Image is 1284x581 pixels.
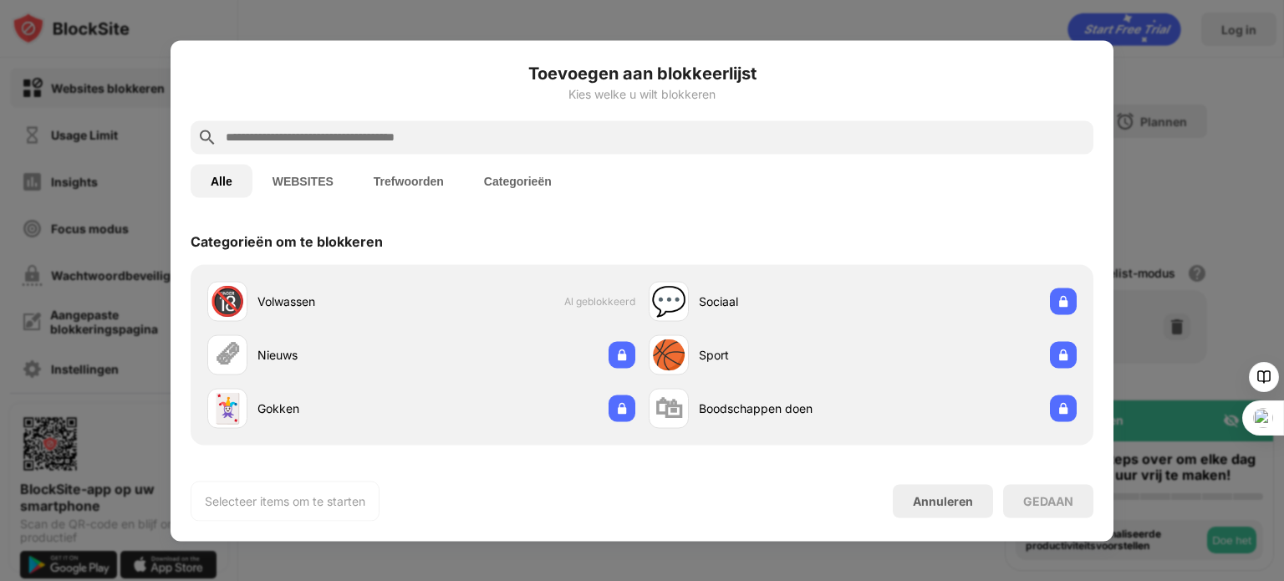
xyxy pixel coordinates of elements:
[913,494,973,508] div: Annuleren
[252,164,354,197] button: WEBSITES
[651,284,686,319] div: 💬
[699,400,863,417] div: Boodschappen doen
[651,338,686,372] div: 🏀
[213,338,242,372] div: 🗞
[257,293,421,310] div: Volwassen
[699,346,863,364] div: Sport
[257,346,421,364] div: Nieuws
[205,492,365,509] div: Selecteer items om te starten
[197,127,217,147] img: search.svg
[210,284,245,319] div: 🔞
[1023,494,1073,507] div: GEDAAN
[191,87,1093,100] div: Kies welke u wilt blokkeren
[655,391,683,426] div: 🛍
[257,400,421,417] div: Gokken
[354,164,464,197] button: Trefwoorden
[191,232,383,249] div: Categorieën om te blokkeren
[464,164,572,197] button: Categorieën
[210,391,245,426] div: 🃏
[564,295,635,308] span: Al geblokkeerd
[191,60,1093,85] h6: Toevoegen aan blokkeerlijst
[699,293,863,310] div: Sociaal
[191,164,252,197] button: Alle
